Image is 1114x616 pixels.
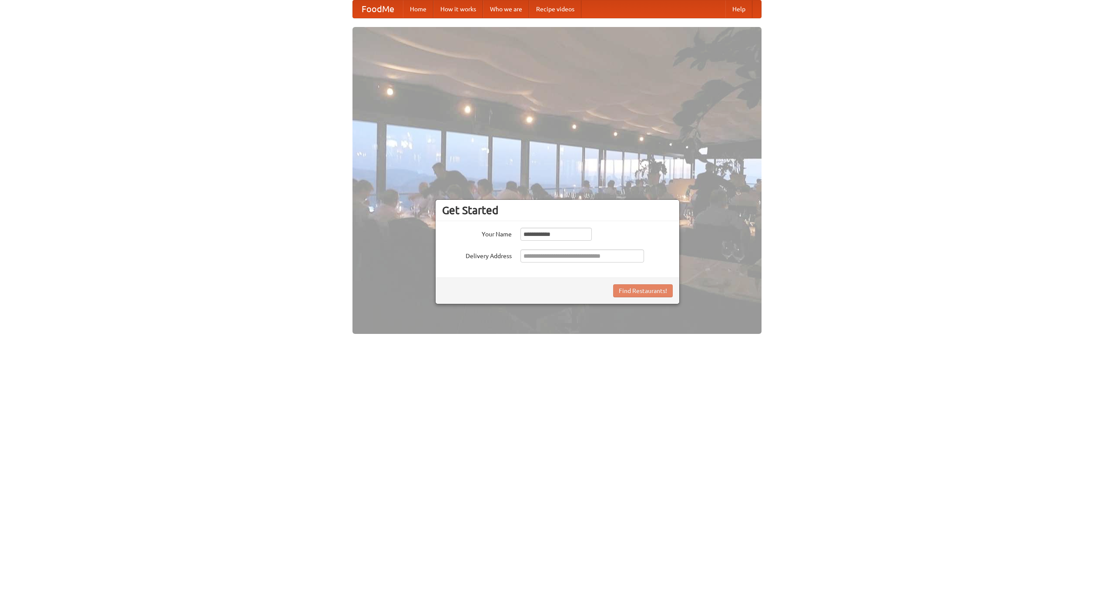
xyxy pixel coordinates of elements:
a: Home [403,0,433,18]
label: Delivery Address [442,249,512,260]
h3: Get Started [442,204,673,217]
a: Who we are [483,0,529,18]
label: Your Name [442,228,512,239]
a: How it works [433,0,483,18]
a: FoodMe [353,0,403,18]
a: Help [725,0,752,18]
a: Recipe videos [529,0,581,18]
button: Find Restaurants! [613,284,673,297]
